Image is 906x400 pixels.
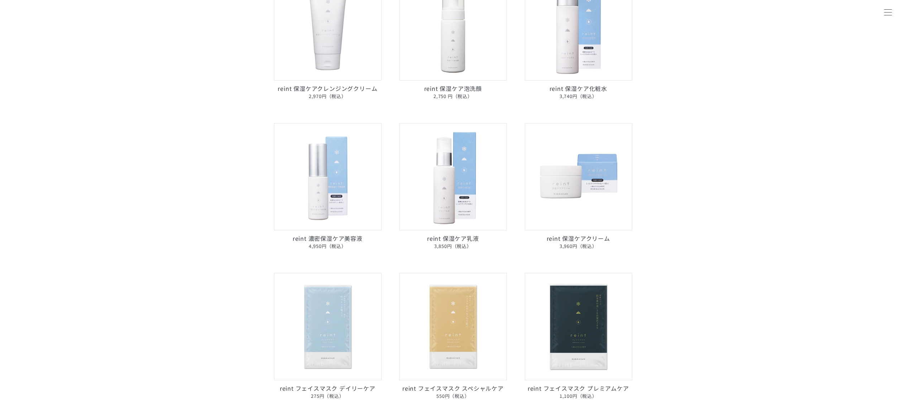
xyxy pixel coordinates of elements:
[525,123,632,230] img: reint 保湿ケアクリーム
[399,234,507,250] p: reint 保湿ケア乳液
[399,384,507,400] p: reint フェイスマスク スペシャルケア
[274,234,382,250] p: reint 濃密保湿ケア美容液
[274,273,382,380] img: reint フェイスマスク デイリーケア
[399,84,507,100] p: reint 保湿ケア泡洗顔
[274,84,382,100] p: reint 保湿ケアクレンジングクリーム
[399,273,507,400] a: reint フェイスマスク スペシャルケア reint フェイスマスク スペシャルケア550円（税込）
[399,392,507,400] span: 550円（税込）
[525,123,632,250] a: reint 保湿ケアクリーム reint 保湿ケアクリーム3,960円（税込）
[274,243,382,250] span: 4,950円（税込）
[399,243,507,250] span: 3,850円（税込）
[274,273,382,400] a: reint フェイスマスク デイリーケア reint フェイスマスク デイリーケア275円（税込）
[525,93,632,100] span: 3,740円（税込）
[274,93,382,100] span: 2,970円（税込）
[274,123,382,250] a: reint 濃密保湿ケア美容液 reint 濃密保湿ケア美容液4,950円（税込）
[525,243,632,250] span: 3,960円（税込）
[525,384,632,400] p: reint フェイスマスク プレミアムケア
[525,273,632,400] a: reint フェイスマスク プレミアムケア reint フェイスマスク プレミアムケア1,100円（税込）
[274,392,382,400] span: 275円（税込）
[525,392,632,400] span: 1,100円（税込）
[399,123,507,250] a: reint 保湿ケア乳液 reint 保湿ケア乳液3,850円（税込）
[399,93,507,100] span: 2,750 円（税込）
[525,273,632,380] img: reint フェイスマスク プレミアムケア
[525,234,632,250] p: reint 保湿ケアクリーム
[274,123,382,230] img: reint 濃密保湿ケア美容液
[399,273,507,380] img: reint フェイスマスク スペシャルケア
[525,84,632,100] p: reint 保湿ケア化粧水
[274,384,382,400] p: reint フェイスマスク デイリーケア
[399,123,507,230] img: reint 保湿ケア乳液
